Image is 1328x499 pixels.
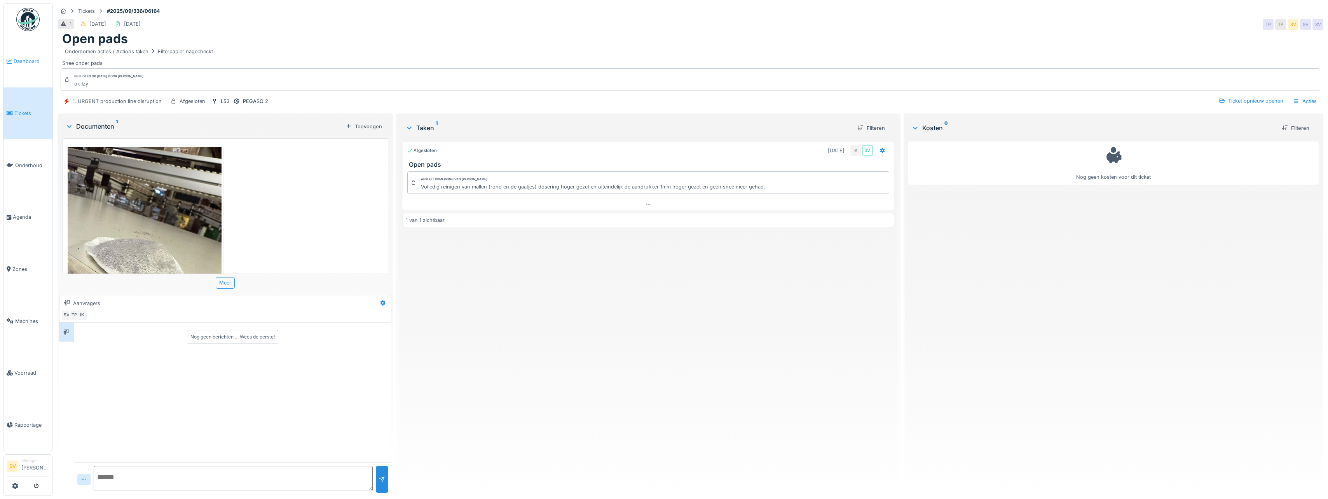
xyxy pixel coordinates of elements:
[911,123,1276,133] div: Kosten
[180,98,205,105] div: Afgesloten
[74,74,143,79] div: Gesloten op [DATE] door [PERSON_NAME]
[14,110,49,117] span: Tickets
[1290,96,1320,107] div: Acties
[828,147,845,154] div: [DATE]
[862,145,873,156] div: SV
[14,58,49,65] span: Dashboard
[243,98,268,105] div: PEGASO 2
[7,461,18,472] li: SV
[104,7,163,15] strong: #2025/09/336/06164
[68,147,222,352] img: zmx724ehbnhi7gm5snooo8soa9h6
[70,20,72,28] div: 1
[77,310,87,321] div: IK
[62,47,1319,67] div: Snee onder pads
[1300,19,1311,30] div: SV
[1312,19,1323,30] div: SV
[3,399,52,451] a: Rapportage
[73,98,162,105] div: 1. URGENT production line disruption
[342,121,385,132] div: Toevoegen
[14,421,49,429] span: Rapportage
[436,123,438,133] sup: 1
[89,20,106,28] div: [DATE]
[73,300,100,307] div: Aanvragers
[406,216,445,224] div: 1 van 1 zichtbaar
[190,333,275,340] div: Nog geen berichten … Wees de eerste!
[21,458,49,464] div: Manager
[15,318,49,325] span: Machines
[12,265,49,273] span: Zones
[69,310,80,321] div: TP
[1216,96,1286,106] div: Ticket opnieuw openen
[3,191,52,243] a: Agenda
[21,458,49,475] li: [PERSON_NAME]
[7,458,49,476] a: SV Manager[PERSON_NAME]
[78,7,95,15] div: Tickets
[124,20,141,28] div: [DATE]
[65,48,213,55] div: Ondernomen acties / Actions taken Filterpapier nagecheckt
[421,183,765,190] div: Volledig reinigen van mallen (rond en de gaatjes) dosering hoger gezet en uiteindelijk de aandruk...
[944,123,948,133] sup: 0
[407,147,437,154] div: Afgesloten
[913,145,1314,181] div: Nog geen kosten voor dit ticket
[1279,123,1312,133] div: Filteren
[221,98,230,105] div: L53
[1275,19,1286,30] div: TP
[854,123,888,133] div: Filteren
[3,347,52,399] a: Voorraad
[1263,19,1274,30] div: TP
[74,80,143,87] div: ok Izy
[216,277,235,288] div: Meer
[3,295,52,347] a: Machines
[3,35,52,87] a: Dashboard
[3,87,52,140] a: Tickets
[116,122,118,131] sup: 1
[405,123,851,133] div: Taken
[16,8,40,31] img: Badge_color-CXgf-gQk.svg
[409,161,891,168] h3: Open pads
[65,122,342,131] div: Documenten
[13,213,49,221] span: Agenda
[1288,19,1298,30] div: SV
[14,369,49,377] span: Voorraad
[421,177,487,182] div: Afsluit opmerking van [PERSON_NAME]
[850,145,861,156] div: IK
[61,310,72,321] div: SV
[15,162,49,169] span: Onderhoud
[62,31,128,46] h1: Open pads
[3,243,52,295] a: Zones
[3,139,52,191] a: Onderhoud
